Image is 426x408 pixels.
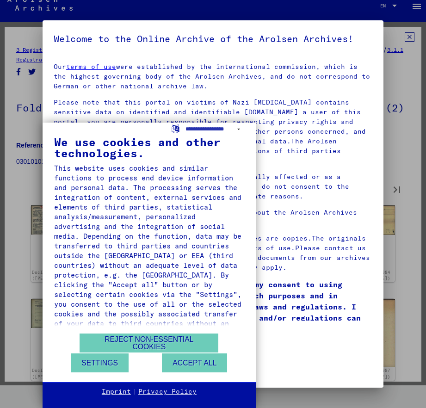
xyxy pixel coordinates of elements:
[54,163,244,338] div: This website uses cookies and similar functions to process end device information and personal da...
[102,387,131,396] a: Imprint
[162,353,227,372] button: Accept all
[54,136,244,159] div: We use cookies and other technologies.
[138,387,197,396] a: Privacy Policy
[71,353,129,372] button: Settings
[80,334,218,352] button: Reject non-essential cookies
